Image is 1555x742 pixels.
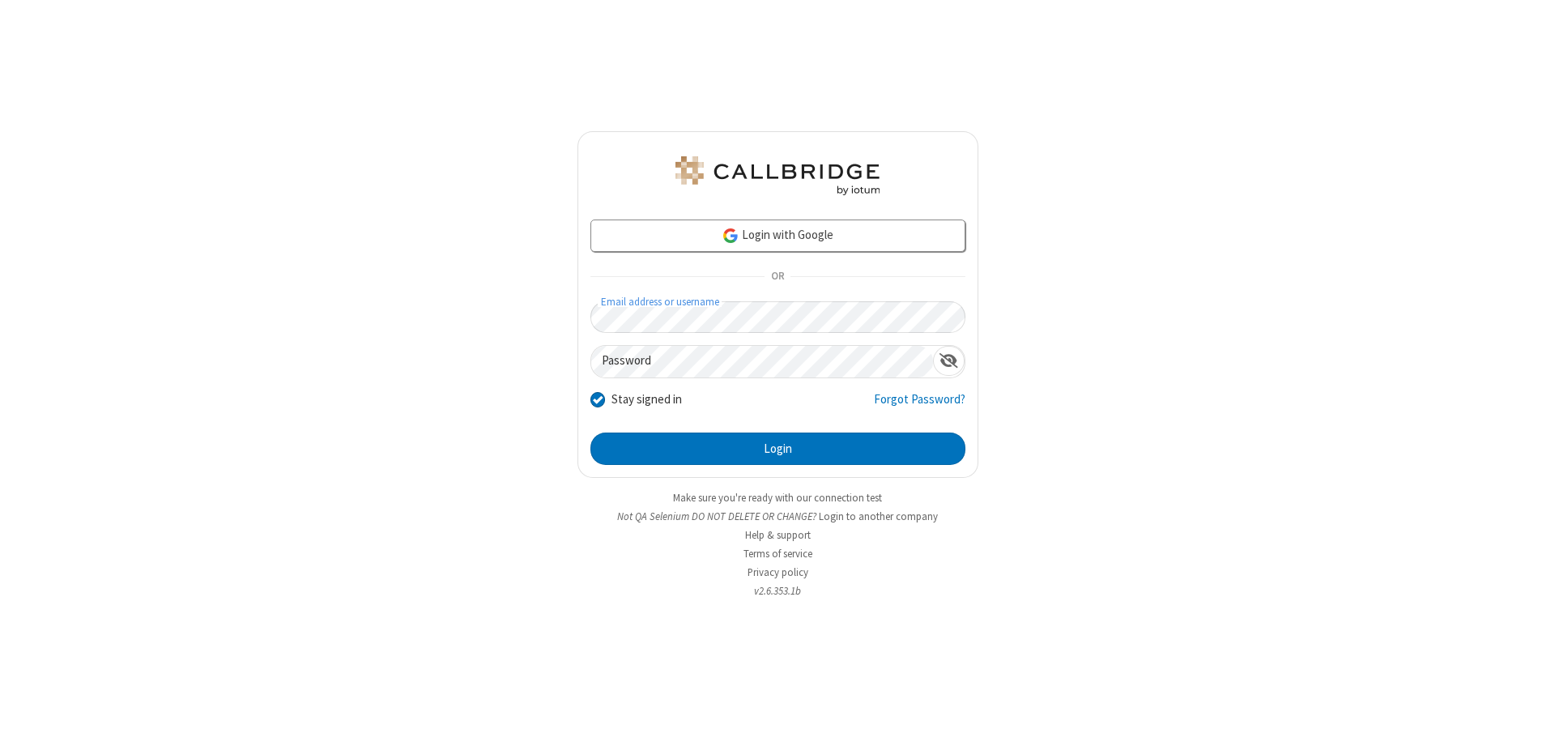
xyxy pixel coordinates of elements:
span: OR [765,266,790,288]
img: QA Selenium DO NOT DELETE OR CHANGE [672,156,883,195]
a: Make sure you're ready with our connection test [673,491,882,505]
label: Stay signed in [611,390,682,409]
a: Privacy policy [748,565,808,579]
img: google-icon.png [722,227,739,245]
li: v2.6.353.1b [577,583,978,599]
a: Login with Google [590,220,965,252]
a: Forgot Password? [874,390,965,421]
div: Show password [933,346,965,376]
input: Password [591,346,933,377]
input: Email address or username [590,301,965,333]
a: Terms of service [743,547,812,561]
li: Not QA Selenium DO NOT DELETE OR CHANGE? [577,509,978,524]
a: Help & support [745,528,811,542]
button: Login to another company [819,509,938,524]
button: Login [590,433,965,465]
